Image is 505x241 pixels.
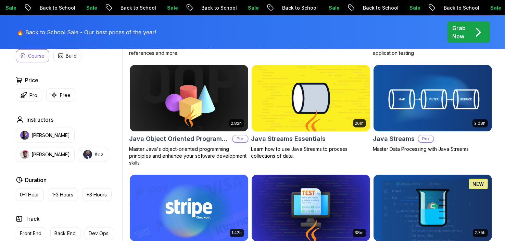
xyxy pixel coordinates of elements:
[32,132,70,139] p: [PERSON_NAME]
[355,121,364,126] p: 26m
[129,65,249,166] a: Java Object Oriented Programming card2.82hJava Object Oriented ProgrammingProMaster Java's object...
[20,230,42,237] p: Front End
[473,181,484,188] p: NEW
[50,227,80,240] button: Back End
[17,28,156,36] p: 🔥 Back to School Sale - Our best prices of the year!
[33,4,79,11] p: Back to School
[16,49,49,62] button: Course
[355,230,364,236] p: 38m
[321,4,343,11] p: Sale
[25,176,47,184] h2: Duration
[373,65,492,153] a: Java Streams card2.08hJava StreamsProMaster Data Processing with Java Streams
[249,63,373,133] img: Java Streams Essentials card
[232,230,242,236] p: 1.42h
[20,150,29,159] img: instructor img
[46,88,75,102] button: Free
[402,4,424,11] p: Sale
[373,134,415,144] h2: Java Streams
[28,52,45,59] p: Course
[241,4,263,11] p: Sale
[20,131,29,140] img: instructor img
[52,191,74,198] p: 1-3 Hours
[437,4,483,11] p: Back to School
[83,150,92,159] img: instructor img
[66,52,77,59] p: Build
[373,146,492,153] p: Master Data Processing with Java Streams
[85,227,113,240] button: Dev Ops
[275,4,321,11] p: Back to School
[160,4,182,11] p: Sale
[113,4,160,11] p: Back to School
[194,4,241,11] p: Back to School
[27,116,54,124] h2: Instructors
[475,230,486,236] p: 2.75h
[251,134,326,144] h2: Java Streams Essentials
[25,76,39,84] h2: Price
[233,135,248,142] p: Pro
[87,191,107,198] p: +3 Hours
[25,215,40,223] h2: Track
[483,4,505,11] p: Sale
[251,146,370,159] p: Learn how to use Java Streams to process collections of data.
[475,121,486,126] p: 2.08h
[251,65,370,159] a: Java Streams Essentials card26mJava Streams EssentialsLearn how to use Java Streams to process co...
[374,65,492,132] img: Java Streams card
[16,147,75,162] button: instructor img[PERSON_NAME]
[60,92,71,99] p: Free
[48,188,78,201] button: 1-3 Hours
[418,135,433,142] p: Pro
[30,92,38,99] p: Pro
[55,230,76,237] p: Back End
[79,147,108,162] button: instructor imgAbz
[32,151,70,158] p: [PERSON_NAME]
[129,146,249,166] p: Master Java's object-oriented programming principles and enhance your software development skills.
[20,191,39,198] p: 0-1 Hour
[453,24,466,40] p: Grab Now
[53,49,81,62] button: Build
[16,188,44,201] button: 0-1 Hour
[16,88,42,102] button: Pro
[89,230,109,237] p: Dev Ops
[95,151,104,158] p: Abz
[231,121,242,126] p: 2.82h
[79,4,101,11] p: Sale
[130,65,248,132] img: Java Object Oriented Programming card
[16,128,75,143] button: instructor img[PERSON_NAME]
[356,4,402,11] p: Back to School
[82,188,112,201] button: +3 Hours
[129,134,229,144] h2: Java Object Oriented Programming
[16,227,46,240] button: Front End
